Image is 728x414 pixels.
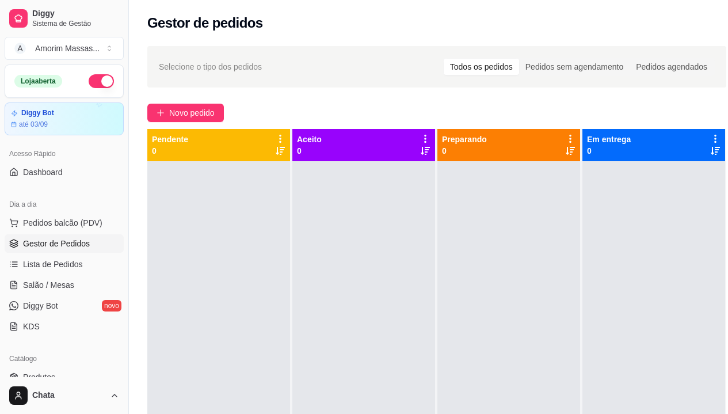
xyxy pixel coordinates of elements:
[5,214,124,232] button: Pedidos balcão (PDV)
[5,5,124,32] a: DiggySistema de Gestão
[5,350,124,368] div: Catálogo
[14,75,62,88] div: Loja aberta
[5,234,124,253] a: Gestor de Pedidos
[35,43,100,54] div: Amorim Massas ...
[5,255,124,274] a: Lista de Pedidos
[5,317,124,336] a: KDS
[519,59,630,75] div: Pedidos sem agendamento
[147,104,224,122] button: Novo pedido
[5,382,124,409] button: Chata
[5,145,124,163] div: Acesso Rápido
[442,134,487,145] p: Preparando
[152,145,188,157] p: 0
[32,19,119,28] span: Sistema de Gestão
[147,14,263,32] h2: Gestor de pedidos
[19,120,48,129] article: até 03/09
[169,107,215,119] span: Novo pedido
[444,59,519,75] div: Todos os pedidos
[152,134,188,145] p: Pendente
[297,145,322,157] p: 0
[630,59,714,75] div: Pedidos agendados
[157,109,165,117] span: plus
[23,166,63,178] span: Dashboard
[5,195,124,214] div: Dia a dia
[23,321,40,332] span: KDS
[23,371,55,383] span: Produtos
[5,368,124,386] a: Produtos
[5,163,124,181] a: Dashboard
[159,60,262,73] span: Selecione o tipo dos pedidos
[5,276,124,294] a: Salão / Mesas
[32,9,119,19] span: Diggy
[32,390,105,401] span: Chata
[14,43,26,54] span: A
[23,259,83,270] span: Lista de Pedidos
[89,74,114,88] button: Alterar Status
[5,37,124,60] button: Select a team
[297,134,322,145] p: Aceito
[23,217,102,229] span: Pedidos balcão (PDV)
[5,297,124,315] a: Diggy Botnovo
[23,279,74,291] span: Salão / Mesas
[5,102,124,135] a: Diggy Botaté 03/09
[587,145,631,157] p: 0
[442,145,487,157] p: 0
[587,134,631,145] p: Em entrega
[21,109,54,117] article: Diggy Bot
[23,300,58,312] span: Diggy Bot
[23,238,90,249] span: Gestor de Pedidos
